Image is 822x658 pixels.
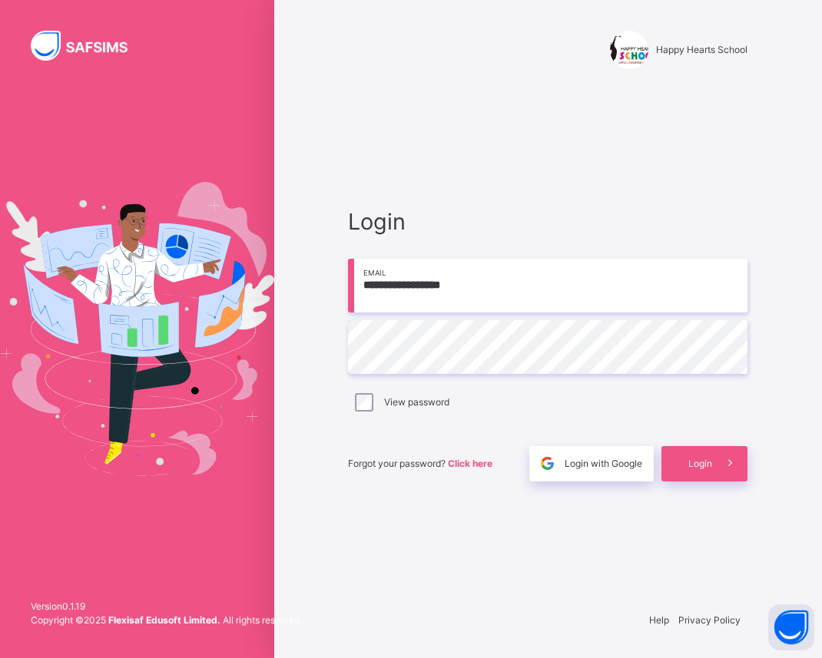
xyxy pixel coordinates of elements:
span: Forgot your password? [348,458,492,469]
span: Login [688,457,712,471]
a: Click here [448,458,492,469]
span: Login with Google [565,457,642,471]
span: Version 0.1.19 [31,600,302,613]
span: Login [348,205,747,238]
label: View password [384,395,449,409]
a: Help [649,614,669,626]
img: SAFSIMS Logo [31,31,146,61]
strong: Flexisaf Edusoft Limited. [108,614,220,626]
span: Happy Hearts School [656,43,747,57]
img: google.396cfc9801f0270233282035f929180a.svg [539,455,556,472]
a: Privacy Policy [678,614,741,626]
span: Copyright © 2025 All rights reserved. [31,614,302,626]
button: Open asap [768,604,814,650]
